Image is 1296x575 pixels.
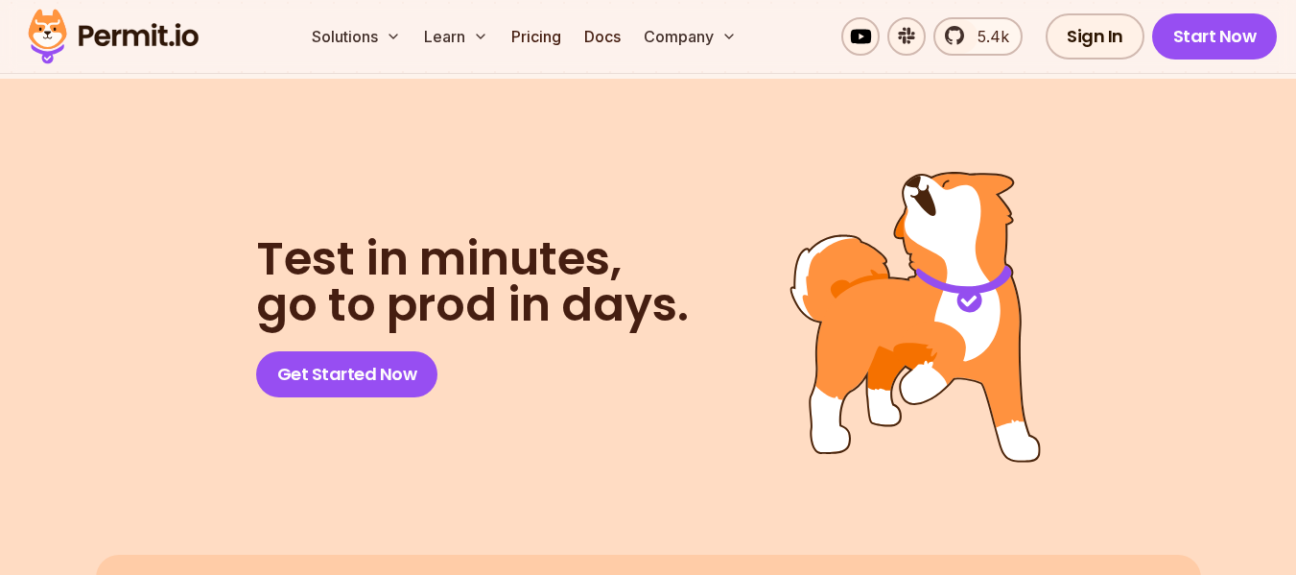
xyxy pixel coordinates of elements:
button: Solutions [304,17,409,56]
a: Start Now [1152,13,1278,60]
span: Test in minutes, [256,236,689,282]
h2: go to prod in days. [256,236,689,328]
a: Pricing [504,17,569,56]
span: 5.4k [966,25,1009,48]
button: Learn [416,17,496,56]
a: 5.4k [933,17,1023,56]
button: Company [636,17,744,56]
img: Permit logo [19,4,207,69]
a: Docs [577,17,628,56]
a: Sign In [1046,13,1144,60]
a: Get Started Now [256,351,438,397]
